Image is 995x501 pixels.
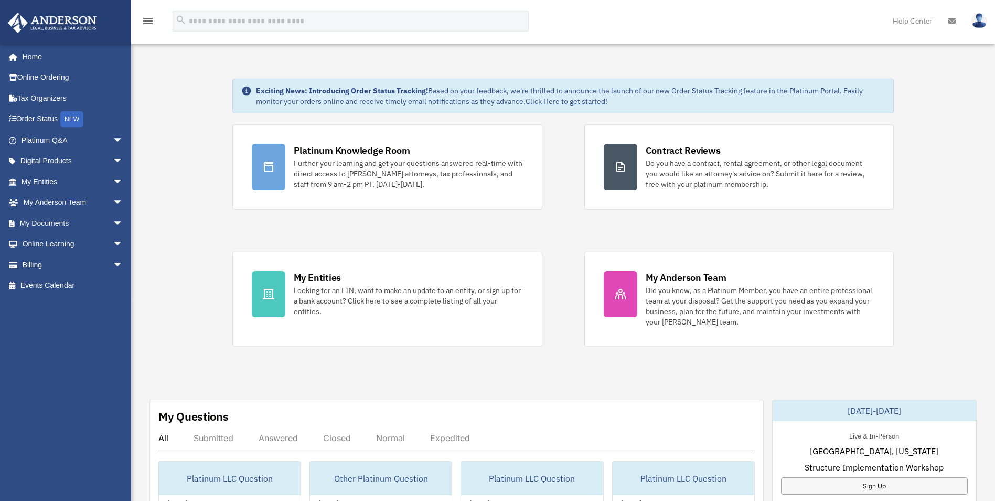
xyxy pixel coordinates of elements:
img: User Pic [971,13,987,28]
div: Live & In-Person [841,430,907,441]
a: Home [7,46,134,67]
a: Click Here to get started! [526,97,607,106]
i: search [175,14,187,26]
a: Order StatusNEW [7,109,139,130]
img: Anderson Advisors Platinum Portal [5,13,100,33]
div: Looking for an EIN, want to make an update to an entity, or sign up for a bank account? Click her... [294,285,523,317]
div: Platinum LLC Question [461,462,603,495]
a: My Entitiesarrow_drop_down [7,171,139,192]
a: Platinum Q&Aarrow_drop_down [7,130,139,151]
div: Normal [376,433,405,443]
a: Online Learningarrow_drop_down [7,234,139,255]
a: menu [142,18,154,27]
strong: Exciting News: Introducing Order Status Tracking! [256,86,428,96]
a: My Anderson Team Did you know, as a Platinum Member, you have an entire professional team at your... [584,252,894,347]
div: NEW [60,111,83,127]
div: Further your learning and get your questions answered real-time with direct access to [PERSON_NAM... [294,158,523,190]
span: arrow_drop_down [113,234,134,255]
div: Did you know, as a Platinum Member, you have an entire professional team at your disposal? Get th... [646,285,875,327]
a: Platinum Knowledge Room Further your learning and get your questions answered real-time with dire... [232,124,542,210]
div: My Questions [158,409,229,424]
span: arrow_drop_down [113,254,134,276]
div: Submitted [194,433,233,443]
span: arrow_drop_down [113,151,134,172]
a: Tax Organizers [7,88,139,109]
a: Events Calendar [7,275,139,296]
div: [DATE]-[DATE] [773,400,976,421]
div: Closed [323,433,351,443]
a: My Anderson Teamarrow_drop_down [7,192,139,213]
div: My Entities [294,271,341,284]
div: Contract Reviews [646,144,721,157]
a: Sign Up [781,477,968,495]
span: arrow_drop_down [113,192,134,214]
div: Expedited [430,433,470,443]
div: Based on your feedback, we're thrilled to announce the launch of our new Order Status Tracking fe... [256,86,885,107]
div: Other Platinum Question [310,462,452,495]
div: Answered [259,433,298,443]
div: All [158,433,168,443]
a: My Documentsarrow_drop_down [7,213,139,234]
a: Online Ordering [7,67,139,88]
span: arrow_drop_down [113,171,134,193]
span: arrow_drop_down [113,213,134,234]
span: Structure Implementation Workshop [805,461,944,474]
div: Platinum LLC Question [159,462,301,495]
div: Platinum Knowledge Room [294,144,410,157]
span: arrow_drop_down [113,130,134,151]
div: Do you have a contract, rental agreement, or other legal document you would like an attorney's ad... [646,158,875,190]
span: [GEOGRAPHIC_DATA], [US_STATE] [810,445,938,457]
div: Platinum LLC Question [613,462,754,495]
div: My Anderson Team [646,271,726,284]
a: My Entities Looking for an EIN, want to make an update to an entity, or sign up for a bank accoun... [232,252,542,347]
a: Digital Productsarrow_drop_down [7,151,139,172]
i: menu [142,15,154,27]
a: Billingarrow_drop_down [7,254,139,275]
a: Contract Reviews Do you have a contract, rental agreement, or other legal document you would like... [584,124,894,210]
